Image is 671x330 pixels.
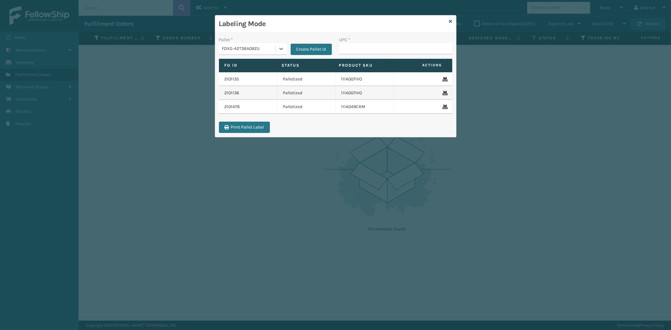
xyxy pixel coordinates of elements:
td: 111A007IVO [336,72,394,86]
td: 111A049CRM [336,100,394,114]
label: Fo Id [225,63,270,68]
i: Remove From Pallet [443,105,446,109]
i: Remove From Pallet [443,91,446,95]
div: FDXG-42T3BA09ZU [222,46,276,52]
button: Create Pallet Id [291,44,332,55]
h3: Labeling Mode [219,19,447,29]
span: Actions [392,60,446,70]
td: Palletized [277,86,336,100]
td: 111A007IVO [336,86,394,100]
i: Remove From Pallet [443,77,446,81]
label: Status [282,63,327,68]
a: 2101136 [225,90,239,96]
td: Palletized [277,72,336,86]
label: Product SKU [339,63,384,68]
button: Print Pallet Label [219,122,270,133]
label: UPC [339,36,350,43]
a: 2101135 [225,76,239,82]
label: Pallet [219,36,233,43]
a: 2101476 [225,104,240,110]
td: Palletized [277,100,336,114]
